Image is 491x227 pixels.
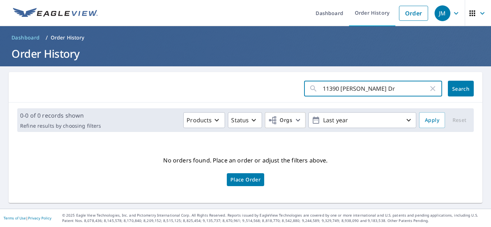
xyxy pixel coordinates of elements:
[20,111,101,120] p: 0-0 of 0 records shown
[454,85,468,92] span: Search
[28,216,51,221] a: Privacy Policy
[425,116,439,125] span: Apply
[46,33,48,42] li: /
[399,6,428,21] a: Order
[51,34,84,41] p: Order History
[308,112,416,128] button: Last year
[228,112,262,128] button: Status
[13,8,98,19] img: EV Logo
[231,116,249,124] p: Status
[9,46,482,61] h1: Order History
[20,123,101,129] p: Refine results by choosing filters
[187,116,212,124] p: Products
[227,173,264,186] a: Place Order
[183,112,225,128] button: Products
[230,178,261,181] span: Place Order
[9,32,43,43] a: Dashboard
[62,213,487,223] p: © 2025 Eagle View Technologies, Inc. and Pictometry International Corp. All Rights Reserved. Repo...
[268,116,292,125] span: Orgs
[435,5,450,21] div: JM
[320,114,404,127] p: Last year
[9,32,482,43] nav: breadcrumb
[419,112,445,128] button: Apply
[4,216,26,221] a: Terms of Use
[265,112,306,128] button: Orgs
[323,79,428,99] input: Address, Report #, Claim ID, etc.
[4,216,51,220] p: |
[12,34,40,41] span: Dashboard
[163,155,327,166] p: No orders found. Place an order or adjust the filters above.
[448,81,474,96] button: Search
